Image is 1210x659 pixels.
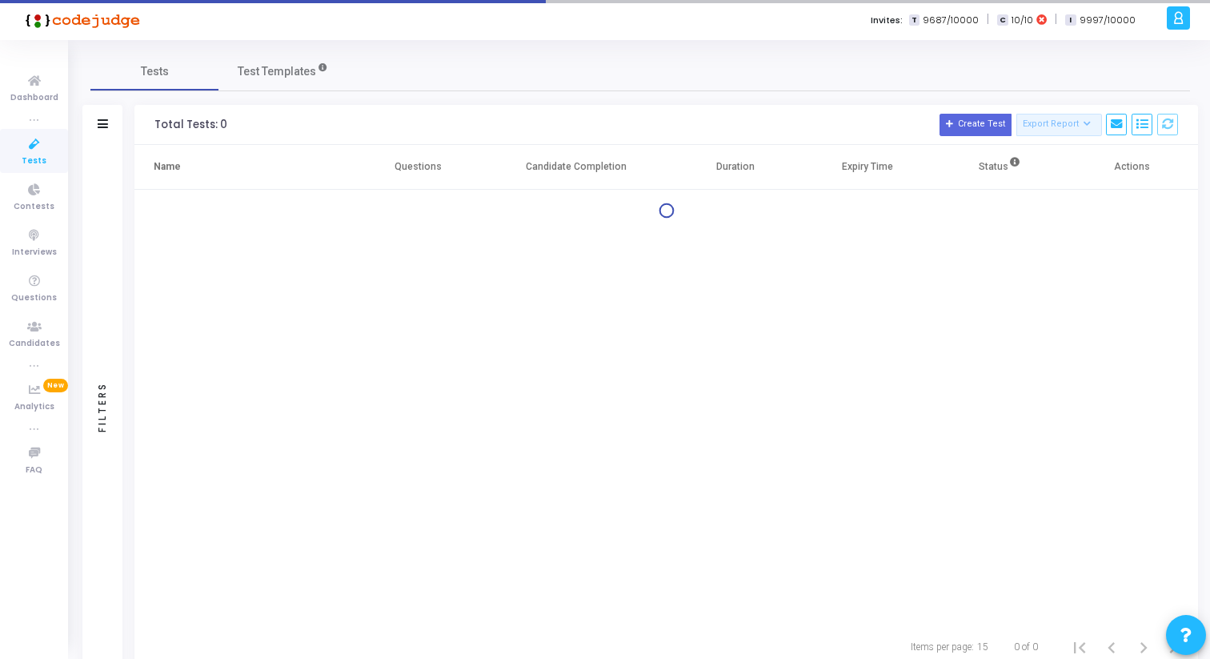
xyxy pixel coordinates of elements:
[1014,640,1038,654] div: 0 of 0
[43,379,68,392] span: New
[484,145,670,190] th: Candidate Completion
[669,145,801,190] th: Duration
[141,63,169,80] span: Tests
[871,14,903,27] label: Invites:
[934,145,1066,190] th: Status
[801,145,933,190] th: Expiry Time
[20,4,140,36] img: logo
[134,145,352,190] th: Name
[22,155,46,168] span: Tests
[9,337,60,351] span: Candidates
[909,14,920,26] span: T
[95,319,110,495] div: Filters
[10,91,58,105] span: Dashboard
[1016,114,1102,136] button: Export Report
[238,63,316,80] span: Test Templates
[1012,14,1033,27] span: 10/10
[14,200,54,214] span: Contests
[911,640,974,654] div: Items per page:
[11,291,57,305] span: Questions
[923,14,979,27] span: 9687/10000
[1065,14,1076,26] span: I
[1080,14,1136,27] span: 9997/10000
[12,246,57,259] span: Interviews
[977,640,988,654] div: 15
[1066,145,1198,190] th: Actions
[940,114,1012,136] button: Create Test
[154,119,227,131] div: Total Tests: 0
[26,464,42,477] span: FAQ
[997,14,1008,26] span: C
[14,400,54,414] span: Analytics
[352,145,484,190] th: Questions
[1055,11,1057,28] span: |
[987,11,989,28] span: |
